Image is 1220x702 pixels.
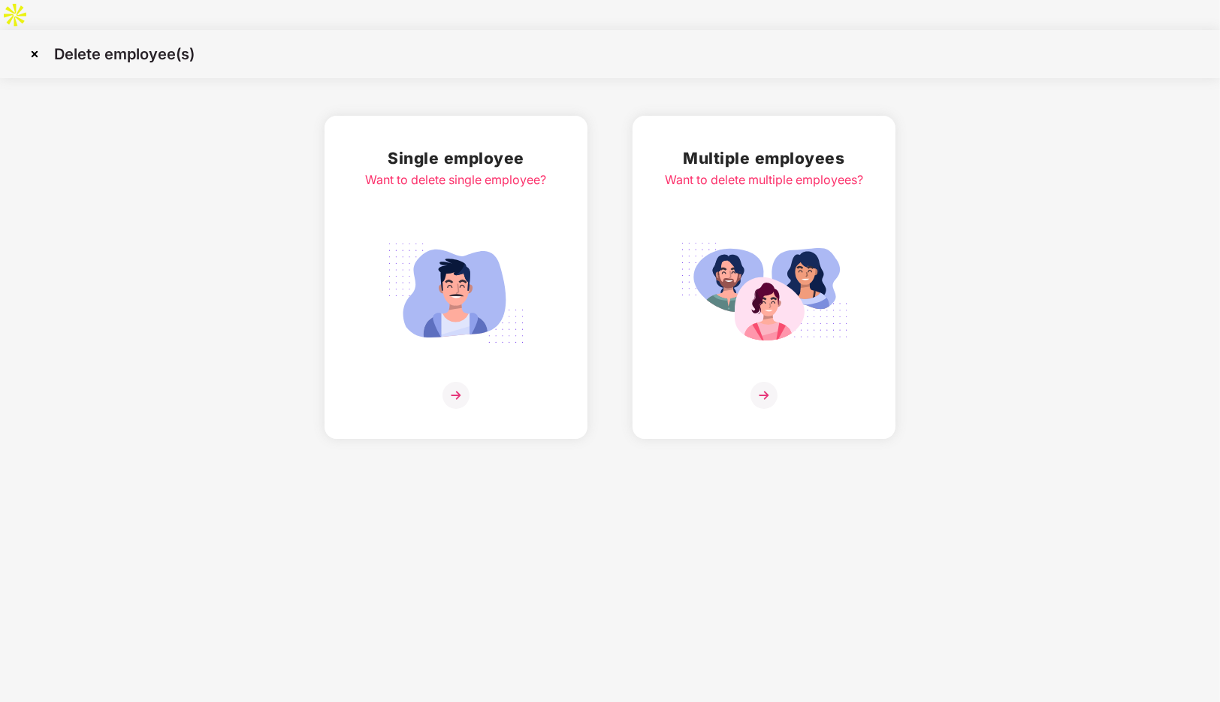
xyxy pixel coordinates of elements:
[54,45,195,63] p: Delete employee(s)
[366,171,547,189] div: Want to delete single employee?
[665,146,863,171] h2: Multiple employees
[442,382,470,409] img: svg+xml;base64,PHN2ZyB4bWxucz0iaHR0cDovL3d3dy53My5vcmcvMjAwMC9zdmciIHdpZHRoPSIzNiIgaGVpZ2h0PSIzNi...
[680,235,848,352] img: svg+xml;base64,PHN2ZyB4bWxucz0iaHR0cDovL3d3dy53My5vcmcvMjAwMC9zdmciIGlkPSJNdWx0aXBsZV9lbXBsb3llZS...
[372,235,540,352] img: svg+xml;base64,PHN2ZyB4bWxucz0iaHR0cDovL3d3dy53My5vcmcvMjAwMC9zdmciIGlkPSJTaW5nbGVfZW1wbG95ZWUiIH...
[366,146,547,171] h2: Single employee
[750,382,778,409] img: svg+xml;base64,PHN2ZyB4bWxucz0iaHR0cDovL3d3dy53My5vcmcvMjAwMC9zdmciIHdpZHRoPSIzNiIgaGVpZ2h0PSIzNi...
[23,42,47,66] img: svg+xml;base64,PHN2ZyBpZD0iQ3Jvc3MtMzJ4MzIiIHhtbG5zPSJodHRwOi8vd3d3LnczLm9yZy8yMDAwL3N2ZyIgd2lkdG...
[665,171,863,189] div: Want to delete multiple employees?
